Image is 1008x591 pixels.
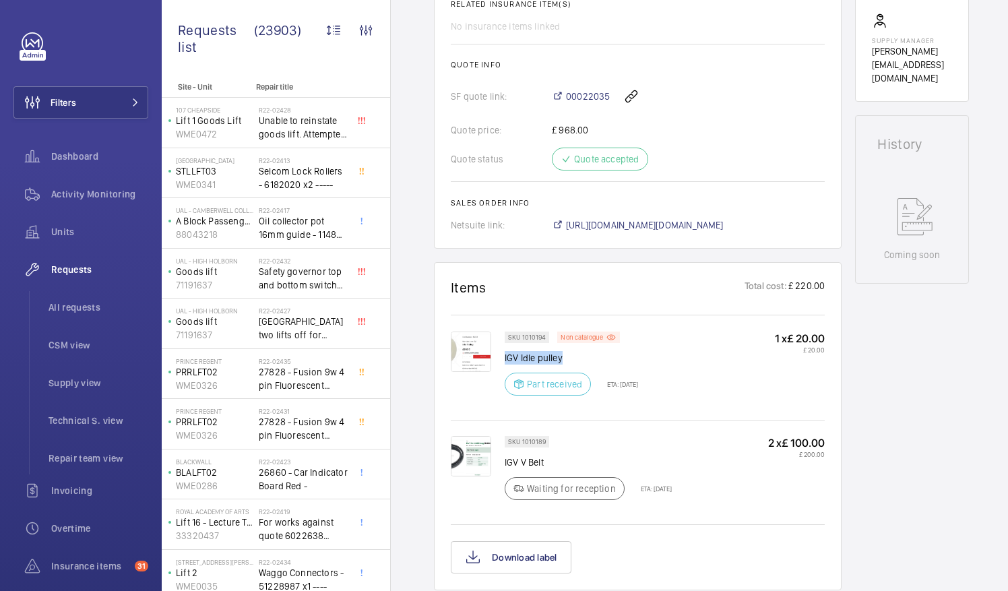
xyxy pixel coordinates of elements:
[505,456,672,469] p: IGV V Belt
[176,214,253,228] p: A Block Passenger Lift 2 (B) L/H
[176,315,253,328] p: Goods lift
[566,218,724,232] span: [URL][DOMAIN_NAME][DOMAIN_NAME]
[259,507,348,516] h2: R22-02419
[176,178,253,191] p: WME0341
[768,450,825,458] p: £ 200.00
[768,436,825,450] p: 2 x £ 100.00
[566,90,610,103] span: 00022035
[552,218,724,232] a: [URL][DOMAIN_NAME][DOMAIN_NAME]
[176,415,253,429] p: PRRLFT02
[51,484,148,497] span: Invoicing
[176,357,253,365] p: Prince Regent
[176,558,253,566] p: [STREET_ADDRESS][PERSON_NAME]
[259,257,348,265] h2: R22-02432
[259,206,348,214] h2: R22-02417
[176,164,253,178] p: STLLFT03
[259,307,348,315] h2: R22-02427
[49,376,148,390] span: Supply view
[259,164,348,191] span: Selcom Lock Rollers - 6182020 x2 -----
[49,338,148,352] span: CSM view
[561,335,603,340] p: Non catalogue
[508,335,546,340] p: SKU 1010194
[49,452,148,465] span: Repair team view
[51,225,148,239] span: Units
[451,332,491,372] img: 8rdZNeeUs76er0T035lr9IlvzNyzZfGYr389dqwBWX2hYzoC.png
[259,466,348,493] span: 26860 - Car Indicator Board Red -
[451,198,825,208] h2: Sales order info
[176,365,253,379] p: PRRLFT02
[451,60,825,69] h2: Quote info
[176,206,253,214] p: UAL - Camberwell College of Arts
[51,96,76,109] span: Filters
[176,257,253,265] p: UAL - High Holborn
[135,561,148,571] span: 31
[877,137,947,151] h1: History
[259,415,348,442] span: 27828 - Fusion 9w 4 pin Fluorescent Lamp / Bulb - Used on Prince regent lift No2 car top test con...
[259,516,348,542] span: For works against quote 6022638 @£2197.00
[51,263,148,276] span: Requests
[176,407,253,415] p: Prince Regent
[176,516,253,529] p: Lift 16 - Lecture Theater Disabled Lift ([PERSON_NAME]) ([GEOGRAPHIC_DATA] )
[256,82,345,92] p: Repair title
[259,265,348,292] span: Safety governor top and bottom switches not working from an immediate defect. Lift passenger lift...
[162,82,251,92] p: Site - Unit
[176,479,253,493] p: WME0286
[176,429,253,442] p: WME0326
[872,44,952,85] p: [PERSON_NAME][EMAIL_ADDRESS][DOMAIN_NAME]
[599,380,638,388] p: ETA: [DATE]
[49,301,148,314] span: All requests
[176,114,253,127] p: Lift 1 Goods Lift
[259,407,348,415] h2: R22-02431
[527,377,582,391] p: Part received
[505,351,638,365] p: IGV Idle pulley
[259,156,348,164] h2: R22-02413
[259,106,348,114] h2: R22-02428
[775,346,825,354] p: £ 20.00
[51,559,129,573] span: Insurance items
[872,36,952,44] p: Supply manager
[259,114,348,141] span: Unable to reinstate goods lift. Attempted to swap control boards with PL2, no difference. Technic...
[176,228,253,241] p: 88043218
[51,150,148,163] span: Dashboard
[13,86,148,119] button: Filters
[259,357,348,365] h2: R22-02435
[884,248,941,261] p: Coming soon
[508,439,546,444] p: SKU 1010189
[259,315,348,342] span: [GEOGRAPHIC_DATA] two lifts off for safety governor rope switches at top and bottom. Immediate de...
[259,458,348,466] h2: R22-02423
[176,529,253,542] p: 33320437
[176,379,253,392] p: WME0326
[775,332,825,346] p: 1 x £ 20.00
[259,558,348,566] h2: R22-02434
[176,156,253,164] p: [GEOGRAPHIC_DATA]
[176,307,253,315] p: UAL - High Holborn
[176,328,253,342] p: 71191637
[176,466,253,479] p: BLALFT02
[787,279,825,296] p: £ 220.00
[259,365,348,392] span: 27828 - Fusion 9w 4 pin Fluorescent Lamp / Bulb - Used on Prince regent lift No2 car top test con...
[552,90,610,103] a: 00022035
[176,507,253,516] p: royal academy of arts
[527,482,616,495] p: Waiting for reception
[745,279,787,296] p: Total cost:
[451,279,486,296] h1: Items
[51,522,148,535] span: Overtime
[259,214,348,241] span: Oil collector pot 16mm guide - 11482 x2
[51,187,148,201] span: Activity Monitoring
[451,436,491,476] img: 3ls8rM2Cg7RKmBK2SMgJ_gE0GZJ0tuKSkRNMnGzMPfPTy70S.png
[178,22,254,55] span: Requests list
[49,414,148,427] span: Technical S. view
[176,458,253,466] p: Blackwall
[176,106,253,114] p: 107 Cheapside
[633,485,672,493] p: ETA: [DATE]
[176,127,253,141] p: WME0472
[176,566,253,580] p: Lift 2
[451,541,571,573] button: Download label
[176,265,253,278] p: Goods lift
[176,278,253,292] p: 71191637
